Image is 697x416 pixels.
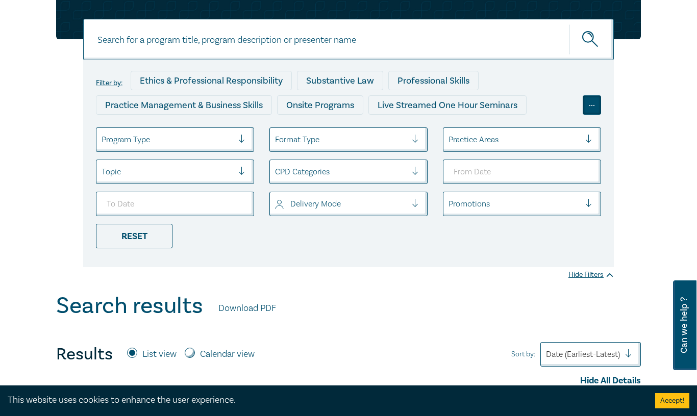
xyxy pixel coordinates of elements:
div: Hide All Details [56,374,641,387]
div: Practice Management & Business Skills [96,95,272,115]
div: Substantive Law [297,71,383,90]
a: Download PDF [218,302,276,315]
div: Live Streamed One Hour Seminars [368,95,527,115]
div: Onsite Programs [277,95,363,115]
div: This website uses cookies to enhance the user experience. [8,394,640,407]
input: select [275,198,277,210]
label: Calendar view [200,348,255,361]
input: select [275,134,277,145]
input: Sort by [546,349,548,360]
div: Ethics & Professional Responsibility [131,71,292,90]
div: Professional Skills [388,71,479,90]
div: Live Streamed Practical Workshops [293,120,455,139]
div: Hide Filters [568,270,614,280]
input: select [102,166,104,177]
h1: Search results [56,293,203,319]
input: select [102,134,104,145]
div: Reset [96,224,172,248]
div: Live Streamed Conferences and Intensives [96,120,288,139]
span: Can we help ? [679,287,689,364]
h4: Results [56,344,113,365]
div: ... [583,95,601,115]
input: To Date [96,192,254,216]
input: From Date [443,160,601,184]
input: select [449,198,451,210]
input: select [449,134,451,145]
input: Search for a program title, program description or presenter name [83,19,614,60]
button: Accept cookies [655,393,689,408]
label: Filter by: [96,79,122,87]
label: List view [142,348,177,361]
input: select [275,166,277,177]
span: Sort by: [511,349,535,360]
